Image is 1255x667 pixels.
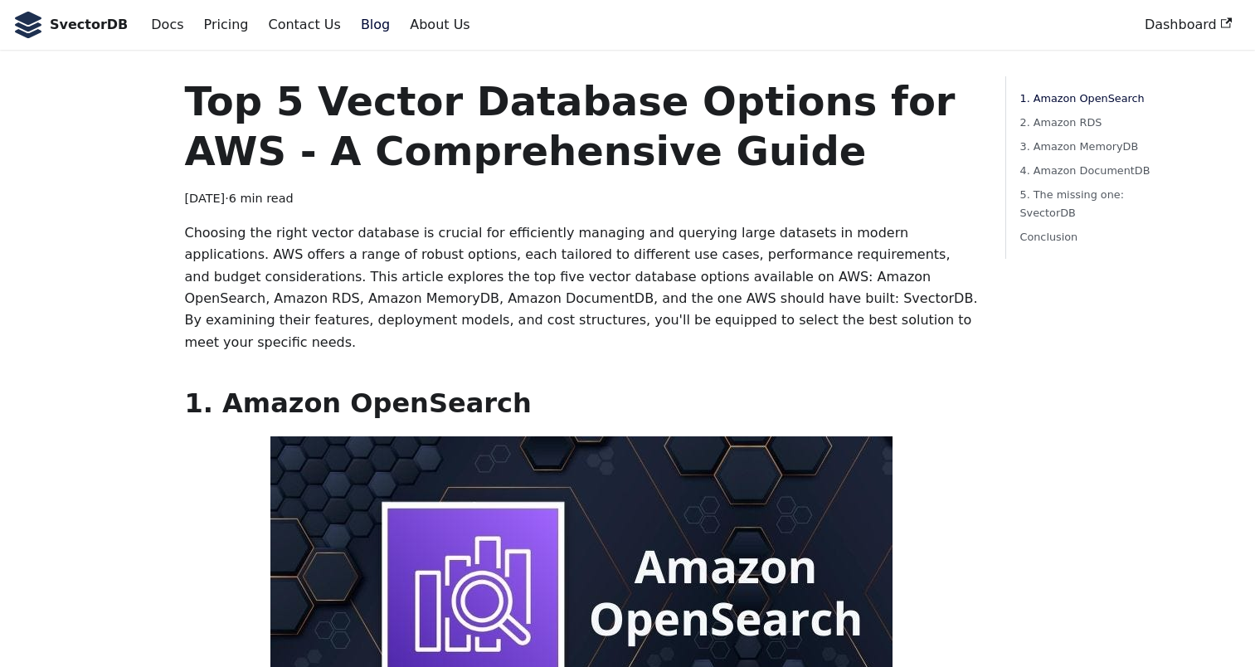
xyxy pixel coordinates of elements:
[184,387,979,420] h2: 1. Amazon OpenSearch
[1135,11,1242,39] a: Dashboard
[400,11,479,39] a: About Us
[13,12,128,38] a: SvectorDB LogoSvectorDB
[194,11,259,39] a: Pricing
[13,12,43,38] img: SvectorDB Logo
[141,11,193,39] a: Docs
[1019,186,1155,221] a: 5. The missing one: SvectorDB
[1019,228,1155,246] a: Conclusion
[1019,114,1155,131] a: 2. Amazon RDS
[1019,162,1155,179] a: 4. Amazon DocumentDB
[50,14,128,36] b: SvectorDB
[184,189,979,209] div: · 6 min read
[1019,90,1155,107] a: 1. Amazon OpenSearch
[184,76,979,176] h1: Top 5 Vector Database Options for AWS - A Comprehensive Guide
[1019,138,1155,155] a: 3. Amazon MemoryDB
[184,222,979,353] p: Choosing the right vector database is crucial for efficiently managing and querying large dataset...
[258,11,350,39] a: Contact Us
[351,11,400,39] a: Blog
[184,192,225,205] time: [DATE]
